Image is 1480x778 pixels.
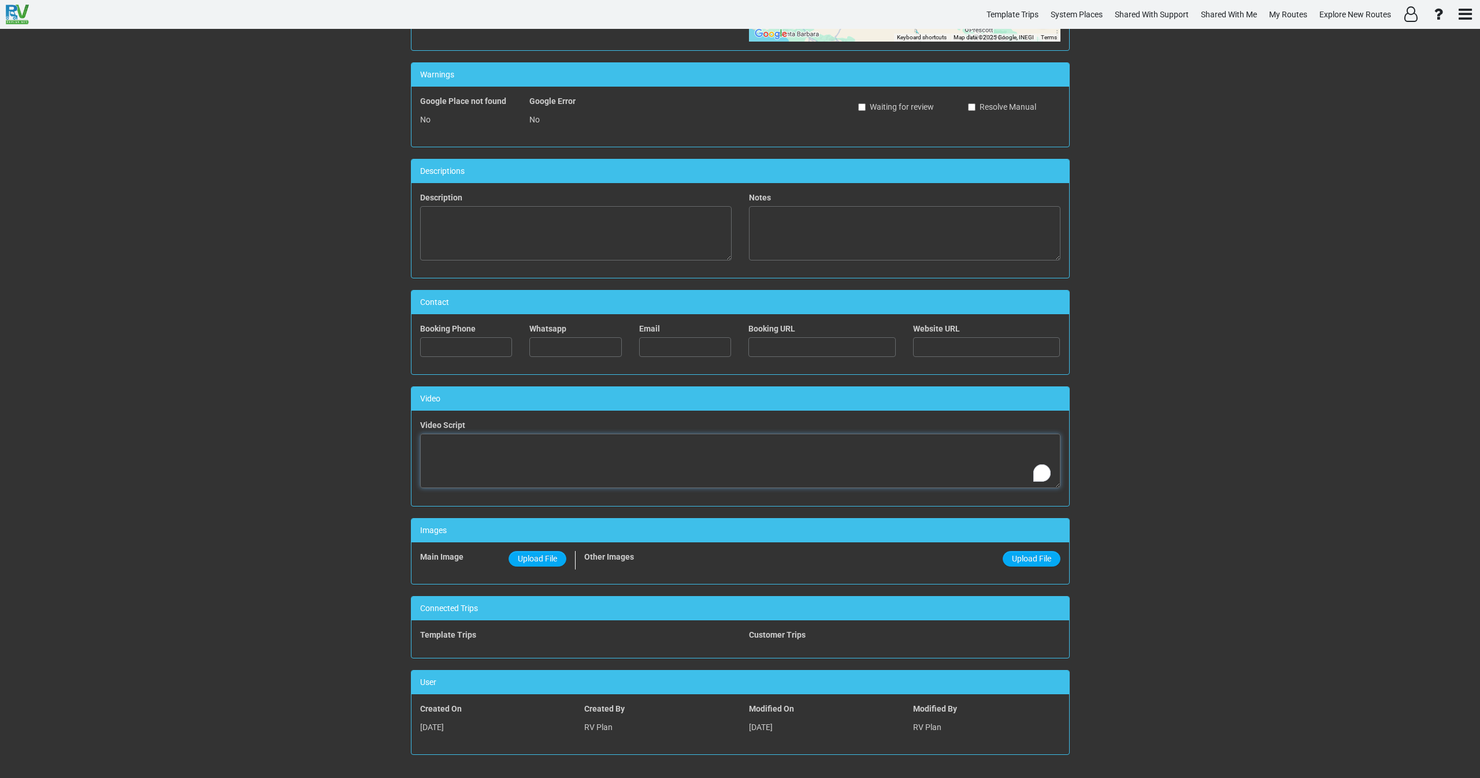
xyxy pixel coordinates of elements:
label: Whatsapp [529,323,566,334]
span: My Routes [1269,10,1307,19]
p: [DATE] [420,717,567,737]
div: User [411,671,1069,694]
a: Terms (opens in new tab) [1041,34,1057,40]
span: Template Trips [986,10,1038,19]
a: Template Trips [981,3,1044,26]
label: Booking Phone [420,323,476,334]
label: Modified On [749,703,794,714]
label: Website URL [913,323,960,334]
label: Created On [420,703,462,714]
label: Notes [749,192,771,203]
img: Google [752,27,790,42]
label: Resolve Manual [968,101,1036,113]
a: Explore New Routes [1314,3,1396,26]
p: RV Plan [584,717,732,737]
label: Email [639,323,660,334]
label: Modified By [913,703,957,714]
p: RV Plan [913,717,1060,737]
span: Explore New Routes [1319,10,1391,19]
img: RvPlanetLogo.png [6,5,29,24]
input: Resolve Manual [968,103,975,111]
label: Other Images [584,551,634,563]
label: Waiting for review [858,101,934,113]
a: Open this area in Google Maps (opens a new window) [752,27,790,42]
button: Keyboard shortcuts [897,33,947,42]
a: System Places [1045,3,1108,26]
span: Upload File [1012,554,1051,563]
span: No [529,115,540,124]
label: Customer Trips [749,629,806,641]
label: Google Error [529,95,576,107]
label: Booking URL [748,323,795,334]
div: Images [411,519,1069,542]
a: Shared With Support [1110,3,1194,26]
label: Created By [584,703,625,714]
label: Description [420,192,462,203]
span: Upload File [518,554,557,563]
input: Waiting for review [858,103,866,111]
span: System Places [1051,10,1103,19]
span: Shared With Support [1115,10,1189,19]
label: Google Place not found [420,95,506,107]
label: Main Image [420,551,463,563]
span: No [420,115,431,124]
a: Shared With Me [1196,3,1262,26]
span: Shared With Me [1201,10,1257,19]
div: Video [411,387,1069,411]
a: My Routes [1264,3,1312,26]
div: Descriptions [411,159,1069,183]
div: Contact [411,291,1069,314]
label: Video Script [420,419,465,431]
div: Connected Trips [411,597,1069,620]
div: Warnings [411,63,1069,87]
p: [DATE] [749,717,896,737]
span: Map data ©2025 Google, INEGI [954,34,1034,40]
label: Template Trips [420,629,476,641]
textarea: To enrich screen reader interactions, please activate Accessibility in Grammarly extension settings [420,434,1060,488]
